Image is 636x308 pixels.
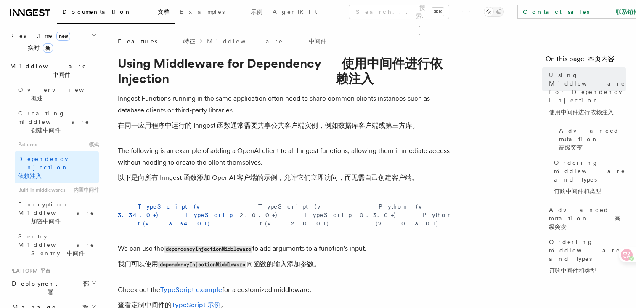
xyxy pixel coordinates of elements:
[484,7,504,17] button: Toggle dark mode
[349,5,449,19] button: Search... 搜索...⌘K
[183,38,195,45] font: 特征
[549,109,614,115] font: 使用中间件进行依赖注入
[546,67,626,123] a: Using Middleware for Dependency Injection使用中间件进行依赖注入
[56,32,70,41] span: new
[31,218,61,225] font: 加密中间件
[551,155,626,202] a: Ordering middleware and types订购中间件和类型
[7,62,100,79] span: Middleware
[359,197,454,233] button: Python (v 0.3.0+)
[118,197,233,233] button: TypeScript (v 3.34.0+)
[18,172,42,179] font: 依赖注入
[268,3,322,23] a: AgentKit
[7,32,70,55] span: Realtime
[31,95,43,102] font: 概述
[164,246,252,253] code: dependencyInjectionMiddleware
[180,8,262,15] span: Examples
[15,106,99,138] a: Creating middleware 创建中间件
[273,8,317,15] span: AgentKit
[549,71,626,120] span: Using Middleware for Dependency Injection
[15,82,99,106] a: Overview 概述
[556,123,626,155] a: Advanced mutation 高级突变
[588,55,615,63] font: 本页内容
[118,145,454,187] p: The following is an example of adding a OpenAI client to all Inngest functions, allowing them imm...
[239,197,352,233] button: TypeScript (v 2.0.0+)
[43,43,53,53] span: 新
[416,4,429,36] font: 搜索...
[7,82,99,261] div: Middleware 中间件
[18,155,95,179] span: Dependency Injection
[15,151,99,183] a: Dependency Injection 依赖注入
[118,93,454,135] p: Inngest Functions running in the same application often need to share common clients instances su...
[40,268,50,274] font: 平台
[53,71,70,78] font: 中间件
[118,243,454,274] p: We can use the to add arguments to a function's input.
[546,54,626,67] h4: On this page
[18,201,108,225] span: Encryption Middleware
[15,229,99,261] a: Sentry Middleware Sentry 中间件
[18,233,108,257] span: Sentry Middleware
[554,158,626,199] span: Ordering middleware and types
[18,110,103,134] span: Creating middleware
[74,187,99,193] font: 内置中间件
[138,212,233,227] font: TypeScript（v 3.34.0+）
[118,260,321,268] font: 我们可以使用 向函数的输入添加参数。
[158,8,170,15] font: 文档
[15,183,99,197] span: Built-in middlewares
[432,8,444,16] kbd: ⌘K
[118,56,454,86] h1: Using Middleware for Dependency Injection
[7,59,99,82] button: Middleware 中间件
[546,202,626,234] a: Advanced mutation 高级突变
[158,261,246,268] code: dependencyInjectionMiddleware
[18,86,118,102] span: Overview
[7,28,99,59] button: Realtimenew实时新
[160,286,222,294] a: TypeScript example
[15,197,99,229] a: Encryption Middleware 加密中间件
[28,44,53,51] font: 实时
[251,8,262,15] font: 示例
[15,138,99,151] span: Patterns
[549,206,626,231] span: Advanced mutation
[57,3,175,24] a: Documentation 文档
[549,238,626,278] span: Ordering middleware and types
[336,56,443,86] font: 使用中间件进行依赖注入
[31,250,85,257] font: Sentry 中间件
[207,37,326,46] a: Middleware 中间件
[118,121,419,129] font: 在同一应用程序中运行的 Inngest 函数通常需要共享公共客户端实例，例如数据库客户端或第三方库。
[7,276,99,300] button: Deployment 部署
[546,234,626,281] a: Ordering middleware and types订购中间件和类型
[309,38,326,45] font: 中间件
[559,126,626,152] span: Advanced mutation
[559,144,583,151] font: 高级突变
[118,174,419,182] font: 以下是向所有 Inngest 函数添加 OpenAI 客户端的示例，允许它们立即访问，而无需自己创建客户端。
[7,279,91,296] span: Deployment
[118,37,195,46] span: Features
[260,212,352,227] font: TypeScript（v 2.0.0+）
[31,127,61,134] font: 创建中间件
[175,3,268,23] a: Examples 示例
[7,268,50,274] span: Platform
[62,8,170,15] span: Documentation
[554,188,601,195] font: 订购中间件和类型
[549,267,596,274] font: 订购中间件和类型
[89,142,99,147] font: 模式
